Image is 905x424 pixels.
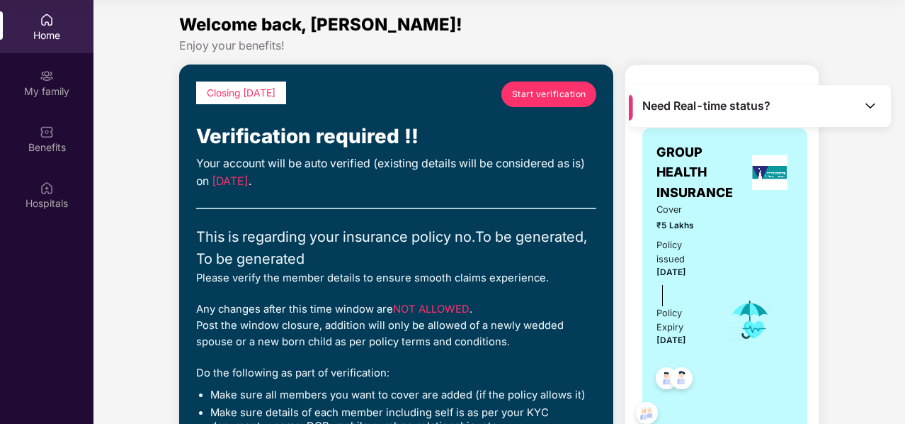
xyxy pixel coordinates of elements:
[196,121,596,152] div: Verification required !!
[196,226,596,270] div: This is regarding your insurance policy no. To be generated, To be generated
[179,14,462,35] span: Welcome back, [PERSON_NAME]!
[40,181,54,195] img: svg+xml;base64,PHN2ZyBpZD0iSG9zcGl0YWxzIiB4bWxucz0iaHR0cDovL3d3dy53My5vcmcvMjAwMC9zdmciIHdpZHRoPS...
[196,155,596,191] div: Your account will be auto verified (existing details will be considered as is) on .
[656,238,708,267] div: Policy issued
[196,365,596,381] div: Do the following as part of verification:
[727,296,773,343] img: icon
[40,13,54,27] img: svg+xml;base64,PHN2ZyBpZD0iSG9tZSIgeG1sbnM9Imh0dHA6Ly93d3cudzMub3JnLzIwMDAvc3ZnIiB3aWR0aD0iMjAiIG...
[179,38,819,53] div: Enjoy your benefits!
[196,270,596,286] div: Please verify the member details to ensure smooth claims experience.
[863,99,877,113] img: Toggle Icon
[210,389,596,403] li: Make sure all members you want to cover are added (if the policy allows it)
[212,174,249,188] span: [DATE]
[664,363,699,398] img: svg+xml;base64,PHN2ZyB4bWxucz0iaHR0cDovL3d3dy53My5vcmcvMjAwMC9zdmciIHdpZHRoPSI0OC45NDMiIGhlaWdodD...
[656,335,686,345] span: [DATE]
[393,303,469,316] span: NOT ALLOWED
[501,82,596,107] a: Start verification
[196,301,596,351] div: Any changes after this time window are . Post the window closure, addition will only be allowed o...
[656,203,708,217] span: Cover
[40,69,54,83] img: svg+xml;base64,PHN2ZyB3aWR0aD0iMjAiIGhlaWdodD0iMjAiIHZpZXdCb3g9IjAgMCAyMCAyMCIgZmlsbD0ibm9uZSIgeG...
[656,143,746,203] span: GROUP HEALTH INSURANCE
[207,87,275,99] span: Closing [DATE]
[642,99,770,113] span: Need Real-time status?
[752,155,787,190] img: insurerLogo
[656,306,708,335] div: Policy Expiry
[656,219,708,233] span: ₹5 Lakhs
[656,267,686,277] span: [DATE]
[40,125,54,139] img: svg+xml;base64,PHN2ZyBpZD0iQmVuZWZpdHMiIHhtbG5zPSJodHRwOi8vd3d3LnczLm9yZy8yMDAwL3N2ZyIgd2lkdGg9Ij...
[649,363,684,398] img: svg+xml;base64,PHN2ZyB4bWxucz0iaHR0cDovL3d3dy53My5vcmcvMjAwMC9zdmciIHdpZHRoPSI0OC45NDMiIGhlaWdodD...
[512,87,586,101] span: Start verification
